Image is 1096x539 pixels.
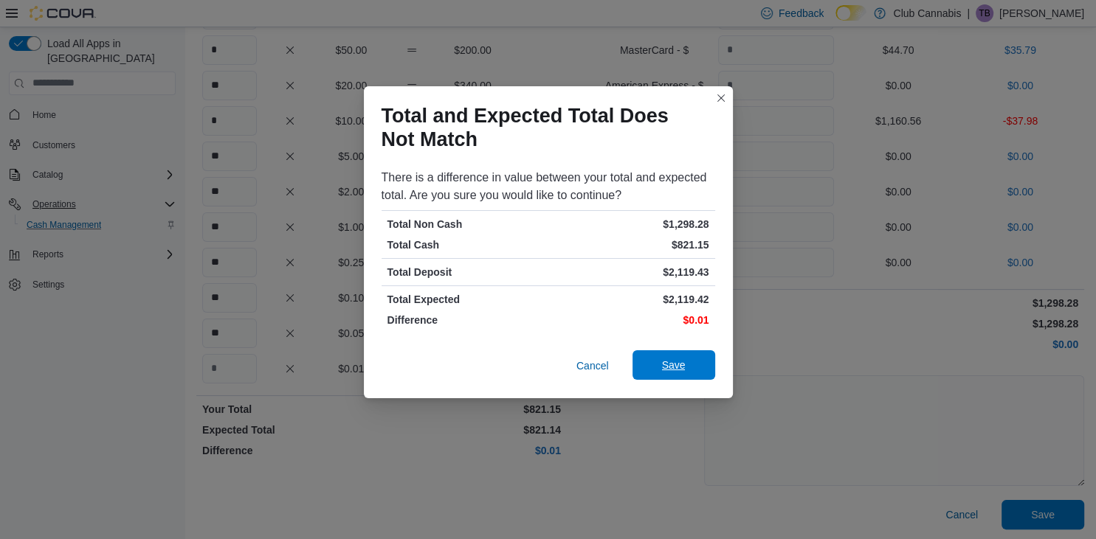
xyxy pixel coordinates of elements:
p: $2,119.42 [551,292,709,307]
p: Total Expected [387,292,545,307]
p: $0.01 [551,313,709,327]
p: Total Non Cash [387,217,545,232]
button: Save [633,350,715,380]
p: $1,298.28 [551,217,709,232]
p: $2,119.43 [551,265,709,279]
p: Total Cash [387,237,545,252]
button: Cancel [571,351,615,380]
p: Difference [387,313,545,327]
span: Save [662,358,686,372]
p: $821.15 [551,237,709,252]
p: Total Deposit [387,265,545,279]
div: There is a difference in value between your total and expected total. Are you sure you would like... [382,169,715,204]
button: Closes this modal window [712,89,730,107]
span: Cancel [576,358,609,373]
h1: Total and Expected Total Does Not Match [382,104,703,151]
